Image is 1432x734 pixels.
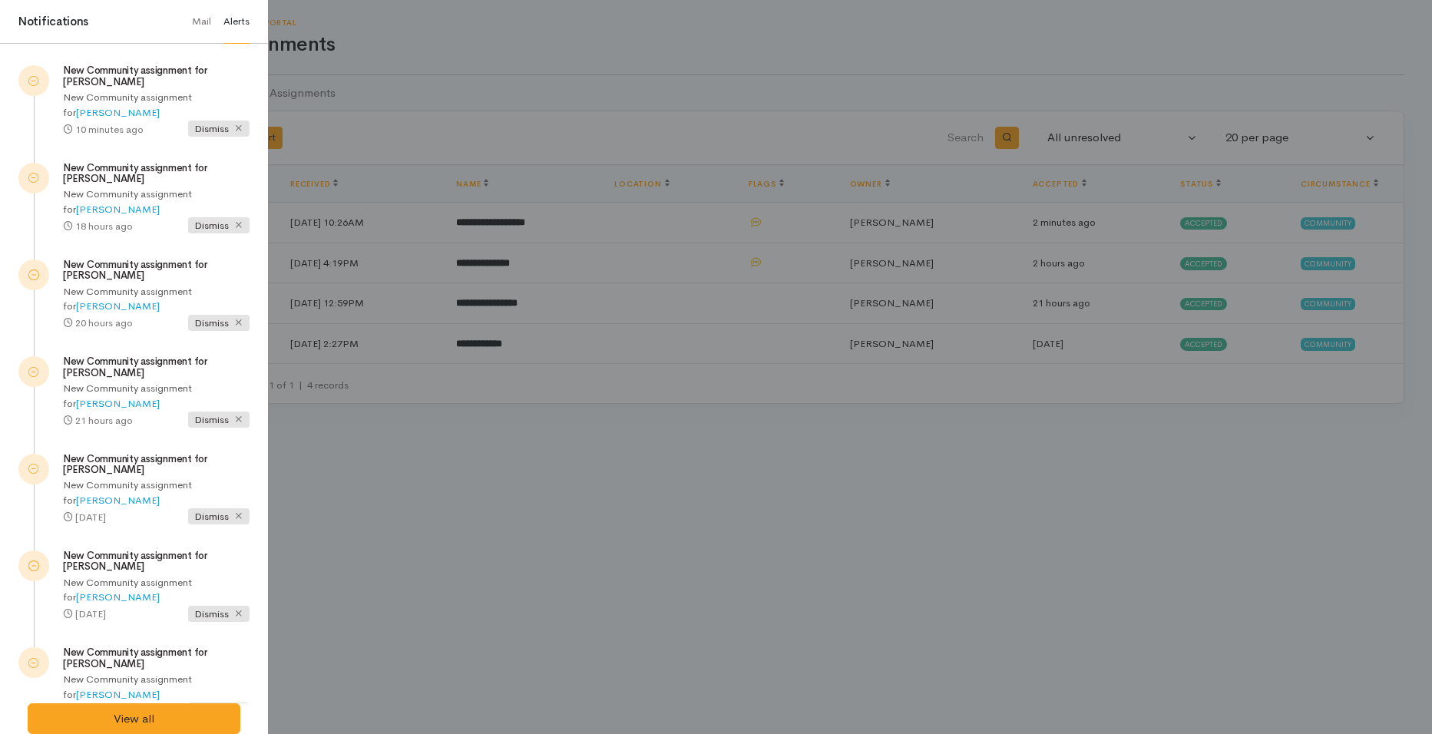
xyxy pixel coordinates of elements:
[76,203,160,216] a: [PERSON_NAME]
[63,381,250,411] p: New Community assignment for
[76,688,160,701] a: [PERSON_NAME]
[75,316,133,329] time: 20 hours ago
[188,217,250,233] span: Dismiss
[63,260,250,282] h5: New Community assignment for [PERSON_NAME]
[75,414,133,427] time: 21 hours ago
[188,412,250,428] span: Dismiss
[63,163,250,185] h5: New Community assignment for [PERSON_NAME]
[75,123,144,136] time: 10 minutes ago
[63,647,250,670] h5: New Community assignment for [PERSON_NAME]
[76,299,160,312] a: [PERSON_NAME]
[63,478,250,508] p: New Community assignment for
[188,703,250,719] span: Dismiss
[188,508,250,524] span: Dismiss
[188,606,250,622] span: Dismiss
[75,511,106,524] time: [DATE]
[18,13,88,31] h4: Notifications
[63,90,250,120] p: New Community assignment for
[76,106,160,119] a: [PERSON_NAME]
[188,121,250,137] span: Dismiss
[75,220,133,233] time: 18 hours ago
[63,65,250,88] h5: New Community assignment for [PERSON_NAME]
[63,550,250,573] h5: New Community assignment for [PERSON_NAME]
[63,672,250,702] p: New Community assignment for
[76,494,160,507] a: [PERSON_NAME]
[75,607,106,620] time: [DATE]
[188,315,250,331] span: Dismiss
[63,187,250,217] p: New Community assignment for
[76,397,160,410] a: [PERSON_NAME]
[63,284,250,314] p: New Community assignment for
[76,590,160,603] a: [PERSON_NAME]
[63,356,250,379] h5: New Community assignment for [PERSON_NAME]
[63,454,250,476] h5: New Community assignment for [PERSON_NAME]
[63,575,250,605] p: New Community assignment for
